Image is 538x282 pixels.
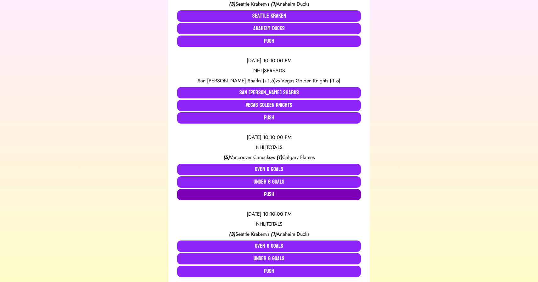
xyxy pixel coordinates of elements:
[177,87,361,98] button: San [PERSON_NAME] Sharks
[235,0,265,8] span: Seattle Kraken
[177,144,361,151] div: NHL | TOTALS
[177,230,361,238] div: vs
[177,0,361,8] div: vs
[177,210,361,218] div: [DATE] 10:10:00 PM
[235,230,265,238] span: Seattle Kraken
[177,77,361,85] div: vs
[281,77,340,84] span: Vegas Golden Knights (-1.5)
[177,23,361,34] button: Anaheim Ducks
[271,230,277,238] span: ( 1 )
[177,241,361,252] button: Over 6 Goals
[177,253,361,264] button: Under 6 Goals
[177,10,361,22] button: Seattle Kraken
[229,230,235,238] span: ( 3 )
[223,154,230,161] span: ( 5 )
[177,134,361,141] div: [DATE] 10:10:00 PM
[177,266,361,277] button: Push
[177,57,361,64] div: [DATE] 10:10:00 PM
[277,0,309,8] span: Anaheim Ducks
[198,77,276,84] span: San [PERSON_NAME] Sharks (+1.5)
[177,67,361,75] div: NHL | SPREADS
[177,100,361,111] button: Vegas Golden Knights
[277,230,309,238] span: Anaheim Ducks
[177,176,361,188] button: Under 6 Goals
[177,36,361,47] button: Push
[277,154,282,161] span: ( 1 )
[271,0,277,8] span: ( 1 )
[177,164,361,175] button: Over 6 Goals
[177,220,361,228] div: NHL | TOTALS
[282,154,315,161] span: Calgary Flames
[177,112,361,124] button: Push
[177,154,361,161] div: vs
[177,189,361,200] button: Push
[230,154,271,161] span: Vancouver Canucks
[229,0,235,8] span: ( 3 )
